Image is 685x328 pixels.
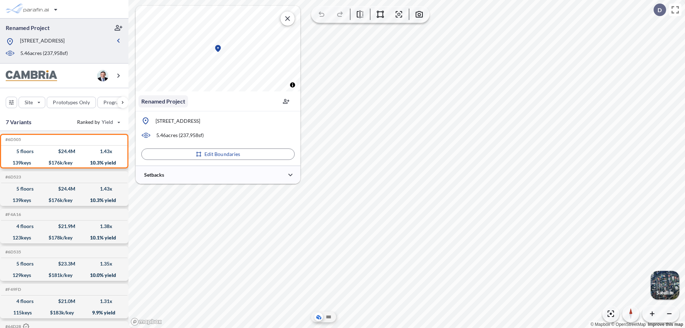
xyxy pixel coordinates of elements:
[288,81,297,89] button: Toggle attribution
[4,287,21,292] h5: Click to copy the code
[204,151,240,158] p: Edit Boundaries
[141,97,185,106] p: Renamed Project
[4,137,21,142] h5: Click to copy the code
[6,24,50,32] p: Renamed Project
[144,171,164,178] p: Setbacks
[156,117,200,125] p: [STREET_ADDRESS]
[131,318,162,326] a: Mapbox homepage
[103,99,123,106] p: Program
[4,249,21,254] h5: Click to copy the code
[590,322,610,327] a: Mapbox
[4,175,21,180] h5: Click to copy the code
[324,313,333,321] button: Site Plan
[6,118,32,126] p: 7 Variants
[611,322,646,327] a: OpenStreetMap
[20,50,68,57] p: 5.46 acres ( 237,958 sf)
[656,290,674,296] p: Satellite
[651,271,679,299] img: Switcher Image
[71,116,125,128] button: Ranked by Yield
[156,132,204,139] p: 5.46 acres ( 237,958 sf)
[6,70,57,81] img: BrandImage
[97,97,136,108] button: Program
[141,148,295,160] button: Edit Boundaries
[47,97,96,108] button: Prototypes Only
[4,212,21,217] h5: Click to copy the code
[20,37,65,46] p: [STREET_ADDRESS]
[314,313,323,321] button: Aerial View
[53,99,90,106] p: Prototypes Only
[97,70,108,81] img: user logo
[651,271,679,299] button: Switcher ImageSatellite
[25,99,33,106] p: Site
[136,6,300,91] canvas: Map
[648,322,683,327] a: Improve this map
[214,44,222,53] div: Map marker
[658,7,662,13] p: D
[102,118,113,126] span: Yield
[19,97,45,108] button: Site
[290,81,295,89] span: Toggle attribution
